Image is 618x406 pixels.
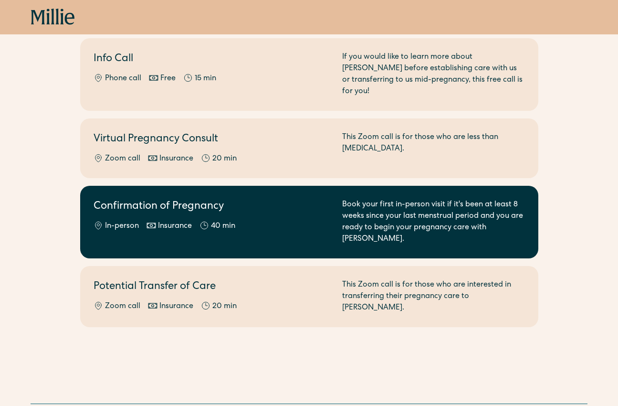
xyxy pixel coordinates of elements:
div: In-person [105,221,139,232]
div: 20 min [212,153,237,165]
h2: Info Call [94,52,331,67]
div: Insurance [159,301,193,312]
div: 15 min [195,73,216,85]
h2: Potential Transfer of Care [94,279,331,295]
div: Free [160,73,176,85]
a: Potential Transfer of CareZoom callInsurance20 minThis Zoom call is for those who are interested ... [80,266,538,327]
h2: Confirmation of Pregnancy [94,199,331,215]
a: Info CallPhone callFree15 minIf you would like to learn more about [PERSON_NAME] before establish... [80,38,538,111]
div: This Zoom call is for those who are less than [MEDICAL_DATA]. [342,132,525,165]
h2: Virtual Pregnancy Consult [94,132,331,148]
a: Confirmation of PregnancyIn-personInsurance40 minBook your first in-person visit if it's been at ... [80,186,538,258]
div: If you would like to learn more about [PERSON_NAME] before establishing care with us or transferr... [342,52,525,97]
a: Virtual Pregnancy ConsultZoom callInsurance20 minThis Zoom call is for those who are less than [M... [80,118,538,178]
div: Zoom call [105,153,140,165]
div: Insurance [158,221,192,232]
div: This Zoom call is for those who are interested in transferring their pregnancy care to [PERSON_NA... [342,279,525,314]
div: 40 min [211,221,235,232]
div: 20 min [212,301,237,312]
div: Insurance [159,153,193,165]
div: Phone call [105,73,141,85]
div: Zoom call [105,301,140,312]
div: Book your first in-person visit if it's been at least 8 weeks since your last menstrual period an... [342,199,525,245]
